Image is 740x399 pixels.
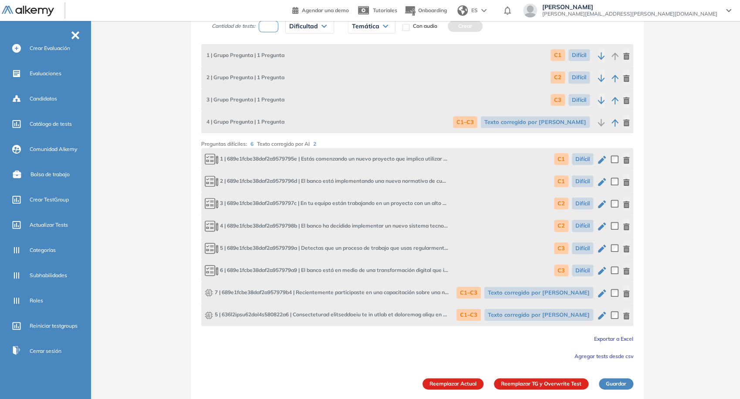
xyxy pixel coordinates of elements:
span: Tutoriales [373,7,397,13]
span: Agendar una demo [302,7,349,13]
p: Texto corregido por AI [257,140,320,148]
span: C1 [554,153,568,165]
img: world [457,5,468,16]
span: 1 Pregunta [205,51,284,59]
span: Evaluaciones [30,70,61,77]
span: C2 [551,71,565,83]
span: Difícil [572,242,593,254]
span: Difícil [568,94,590,106]
span: Recientemente participaste en un curso de formación sobre un nuevo sistema de análisis de datos q... [205,311,449,319]
span: Detectas que un proceso de trabajo que usas regularmente podría mejorarse aplicando conocimientos... [205,242,449,254]
span: C1–C3 [456,287,481,298]
span: 2 [313,141,316,147]
span: Difícil [572,265,593,276]
span: C1–C3 [453,116,477,128]
span: Onboarding [418,7,447,13]
span: Crear TestGroup [30,196,69,204]
button: Crear [448,20,483,32]
img: Logo [2,6,54,17]
span: Reiniciar testgroups [30,322,78,330]
span: Categorías [30,246,56,254]
span: Estás comenzando un nuevo proyecto que implica utilizar una herramienta técnica que no conoces en... [205,153,449,165]
span: Candidatos [30,95,57,103]
span: Difícil [568,71,590,83]
span: Comunidad Alkemy [30,145,77,153]
span: C1–C3 [456,309,481,321]
span: 1 Pregunta [205,96,284,104]
span: C3 [551,94,565,106]
button: Guardar [599,378,633,389]
span: Cantidad de tests: [212,22,255,30]
span: C2 [554,220,568,231]
span: En tu equipo están trabajando en un proyecto con un alto nivel de complejidad técnica. Notas que ... [205,198,449,209]
span: Temática [352,23,379,30]
span: Agregar tests desde csv [574,353,633,359]
span: C1 [554,175,568,187]
button: Onboarding [404,1,447,20]
span: Bolsa de trabajo [30,171,70,178]
span: 6 [250,141,253,147]
span: ES [471,7,478,14]
button: Reemplazar Actual [422,378,483,389]
span: C1 [551,49,565,61]
span: El banco está implementando una nueva normativa de cumplimiento regulatorio que afecta la forma e... [205,175,449,187]
img: arrow [481,9,487,12]
span: Difícil [572,175,593,187]
span: Difícil [572,198,593,209]
span: Texto corregido por [PERSON_NAME] [481,116,590,128]
span: Difícil [568,49,590,61]
button: Exportar a Excel [594,333,633,343]
span: [PERSON_NAME] [542,3,717,10]
button: Agregar tests desde csv [574,350,633,361]
span: El banco está en medio de una transformación digital que involucra la integración de nuevas tecno... [205,265,449,276]
span: Cerrar sesión [30,347,61,355]
span: C3 [554,242,568,254]
button: Reemplazar TG y Overwrite Test [494,378,588,389]
span: Recientemente participaste en una capacitación sobre una nueva herramienta digital que tiene el p... [205,288,449,297]
span: Exportar a Excel [594,335,633,342]
span: 1 Pregunta [205,74,284,81]
span: El banco ha decidido implementar un nuevo sistema tecnológico que integra herramientas avanzadas ... [205,220,449,232]
span: C2 [554,198,568,209]
span: Difícil [572,153,593,165]
p: Preguntas difíciles: [201,140,257,148]
span: Difícil [572,220,593,231]
span: Subhabilidades [30,272,67,279]
span: Texto corregido por [PERSON_NAME] [484,287,593,298]
span: Roles [30,297,43,305]
span: [PERSON_NAME][EMAIL_ADDRESS][PERSON_NAME][DOMAIN_NAME] [542,10,717,17]
span: Actualizar Tests [30,221,68,229]
span: C3 [554,265,568,276]
span: 1 Pregunta [205,118,284,126]
span: Crear Evaluación [30,44,70,52]
span: Texto corregido por [PERSON_NAME] [484,309,593,321]
span: Con audio [413,22,437,30]
span: Catálogo de tests [30,120,72,128]
a: Agendar una demo [292,4,349,15]
span: Dificultad [289,23,318,30]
